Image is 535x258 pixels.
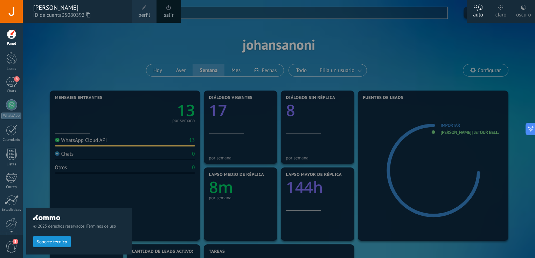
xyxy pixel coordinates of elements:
div: Listas [1,162,22,167]
div: oscuro [516,5,531,23]
div: Correo [1,185,22,189]
span: 3 [13,239,18,244]
a: salir [164,12,173,19]
span: 35080392 [62,12,90,19]
div: Estadísticas [1,208,22,212]
div: Calendario [1,138,22,142]
div: Panel [1,42,22,46]
div: auto [473,5,483,23]
span: perfil [138,12,150,19]
span: Soporte técnico [37,239,67,244]
div: Leads [1,67,22,71]
div: Chats [1,89,22,94]
span: ID de cuenta [33,12,125,19]
span: © 2025 derechos reservados | [33,224,125,229]
div: WhatsApp [1,113,21,119]
a: Términos de uso [87,224,116,229]
span: 8 [14,76,20,82]
div: [PERSON_NAME] [33,4,125,12]
div: claro [495,5,507,23]
a: Soporte técnico [33,239,71,244]
button: Soporte técnico [33,236,71,247]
